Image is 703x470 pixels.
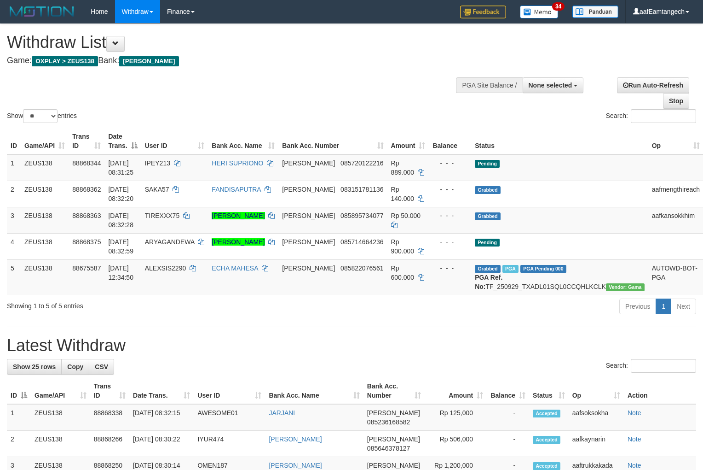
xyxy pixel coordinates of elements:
[212,238,265,246] a: [PERSON_NAME]
[391,212,421,219] span: Rp 50.000
[475,212,501,220] span: Grabbed
[69,128,104,154] th: Trans ID: activate to sort column ascending
[212,212,265,219] a: [PERSON_NAME]
[212,186,261,193] a: FANDISAPUTRA
[269,435,322,443] a: [PERSON_NAME]
[31,431,90,457] td: ZEUS138
[425,378,487,404] th: Amount: activate to sort column ascending
[7,181,21,207] td: 2
[529,82,572,89] span: None selected
[7,5,77,18] img: MOTION_logo.png
[31,404,90,431] td: ZEUS138
[432,185,467,194] div: - - -
[391,159,415,176] span: Rp 889.000
[212,264,258,272] a: ECHA MAHESA
[145,186,169,193] span: SAKA57
[617,77,689,93] a: Run Auto-Refresh
[21,233,69,259] td: ZEUS138
[108,264,133,281] span: [DATE] 12:34:50
[278,128,387,154] th: Bank Acc. Number: activate to sort column ascending
[391,186,415,202] span: Rp 140.000
[391,238,415,255] span: Rp 900.000
[7,128,21,154] th: ID
[145,238,195,246] span: ARYAGANDEWA
[72,159,101,167] span: 88868344
[340,186,383,193] span: Copy 083151781136 to clipboard
[520,6,559,18] img: Button%20Memo.svg
[7,109,77,123] label: Show entries
[628,462,641,469] a: Note
[628,409,641,417] a: Note
[432,159,467,168] div: - - -
[7,56,460,65] h4: Game: Bank:
[475,160,500,168] span: Pending
[72,264,101,272] span: 88675587
[367,462,420,469] span: [PERSON_NAME]
[90,378,129,404] th: Trans ID: activate to sort column ascending
[340,212,383,219] span: Copy 085895734077 to clipboard
[432,237,467,247] div: - - -
[606,283,645,291] span: Vendor URL: https://trx31.1velocity.biz
[265,378,363,404] th: Bank Acc. Name: activate to sort column ascending
[145,212,179,219] span: TIREXXX75
[7,378,31,404] th: ID: activate to sort column descending
[282,186,335,193] span: [PERSON_NAME]
[631,109,696,123] input: Search:
[23,109,58,123] select: Showentries
[21,207,69,233] td: ZEUS138
[7,233,21,259] td: 4
[387,128,429,154] th: Amount: activate to sort column ascending
[108,238,133,255] span: [DATE] 08:32:59
[7,259,21,295] td: 5
[7,154,21,181] td: 1
[624,378,696,404] th: Action
[72,212,101,219] span: 88868363
[671,299,696,314] a: Next
[487,431,529,457] td: -
[340,159,383,167] span: Copy 085720122216 to clipboard
[269,409,295,417] a: JARJANI
[145,264,186,272] span: ALEXSIS2290
[367,435,420,443] span: [PERSON_NAME]
[7,359,62,375] a: Show 25 rows
[619,299,656,314] a: Previous
[32,56,98,66] span: OXPLAY > ZEUS138
[21,259,69,295] td: ZEUS138
[119,56,179,66] span: [PERSON_NAME]
[502,265,519,273] span: Marked by aafpengsreynich
[269,462,322,469] a: [PERSON_NAME]
[13,363,56,370] span: Show 25 rows
[129,404,194,431] td: [DATE] 08:32:15
[606,359,696,373] label: Search:
[212,159,263,167] a: HERI SUPRIONO
[145,159,170,167] span: IPEY213
[656,299,671,314] a: 1
[72,238,101,246] span: 88868375
[432,211,467,220] div: - - -
[21,154,69,181] td: ZEUS138
[7,207,21,233] td: 3
[90,404,129,431] td: 88868338
[194,378,265,404] th: User ID: activate to sort column ascending
[529,378,569,404] th: Status: activate to sort column ascending
[7,431,31,457] td: 2
[367,445,410,452] span: Copy 085646378127 to clipboard
[282,159,335,167] span: [PERSON_NAME]
[90,431,129,457] td: 88868266
[425,431,487,457] td: Rp 506,000
[631,359,696,373] input: Search:
[31,378,90,404] th: Game/API: activate to sort column ascending
[282,264,335,272] span: [PERSON_NAME]
[108,159,133,176] span: [DATE] 08:31:25
[456,77,522,93] div: PGA Site Balance /
[367,418,410,426] span: Copy 085236168582 to clipboard
[533,462,560,470] span: Accepted
[340,264,383,272] span: Copy 085822076561 to clipboard
[21,128,69,154] th: Game/API: activate to sort column ascending
[606,109,696,123] label: Search:
[367,409,420,417] span: [PERSON_NAME]
[282,212,335,219] span: [PERSON_NAME]
[475,186,501,194] span: Grabbed
[194,431,265,457] td: IYUR474
[475,265,501,273] span: Grabbed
